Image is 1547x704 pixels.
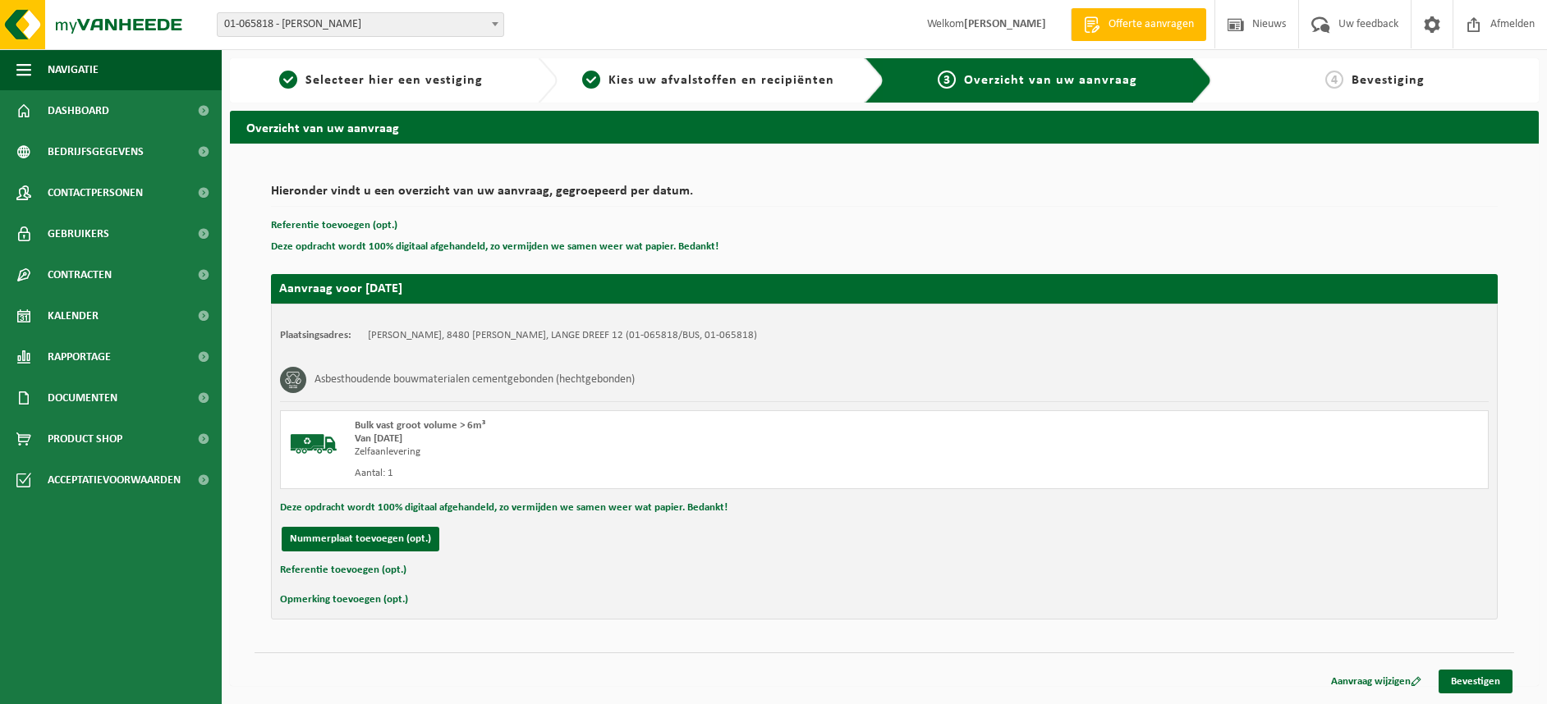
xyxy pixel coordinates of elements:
[48,172,143,213] span: Contactpersonen
[271,185,1498,207] h2: Hieronder vindt u een overzicht van uw aanvraag, gegroepeerd per datum.
[271,236,718,258] button: Deze opdracht wordt 100% digitaal afgehandeld, zo vermijden we samen weer wat papier. Bedankt!
[582,71,600,89] span: 2
[314,367,635,393] h3: Asbesthoudende bouwmaterialen cementgebonden (hechtgebonden)
[271,215,397,236] button: Referentie toevoegen (opt.)
[355,420,485,431] span: Bulk vast groot volume > 6m³
[1439,670,1513,693] a: Bevestigen
[238,71,525,90] a: 1Selecteer hier een vestiging
[48,90,109,131] span: Dashboard
[218,13,503,36] span: 01-065818 - VANDEWAETERE KRIS - EERNEGEM
[280,497,728,519] button: Deze opdracht wordt 100% digitaal afgehandeld, zo vermijden we samen weer wat papier. Bedankt!
[1104,16,1198,33] span: Offerte aanvragen
[289,419,338,469] img: BL-SO-LV.png
[48,49,99,90] span: Navigatie
[938,71,956,89] span: 3
[48,254,112,295] span: Contracten
[217,12,504,37] span: 01-065818 - VANDEWAETERE KRIS - EERNEGEM
[355,433,402,444] strong: Van [DATE]
[48,295,99,336] span: Kalender
[48,131,144,172] span: Bedrijfsgegevens
[279,71,297,89] span: 1
[282,527,439,551] button: Nummerplaat toevoegen (opt.)
[566,71,852,90] a: 2Kies uw afvalstoffen en recipiënten
[964,74,1137,87] span: Overzicht van uw aanvraag
[279,282,402,295] strong: Aanvraag voor [DATE]
[48,336,111,377] span: Rapportage
[1352,74,1425,87] span: Bevestiging
[48,459,181,501] span: Acceptatievoorwaarden
[280,560,406,581] button: Referentie toevoegen (opt.)
[48,213,109,254] span: Gebruikers
[608,74,834,87] span: Kies uw afvalstoffen en recipiënten
[280,589,408,610] button: Opmerking toevoegen (opt.)
[48,418,122,459] span: Product Shop
[48,377,117,418] span: Documenten
[964,18,1046,30] strong: [PERSON_NAME]
[1071,8,1206,41] a: Offerte aanvragen
[355,446,950,459] div: Zelfaanlevering
[355,467,950,480] div: Aantal: 1
[230,111,1539,143] h2: Overzicht van uw aanvraag
[305,74,483,87] span: Selecteer hier een vestiging
[280,330,351,341] strong: Plaatsingsadres:
[1325,71,1343,89] span: 4
[368,329,757,342] td: [PERSON_NAME], 8480 [PERSON_NAME], LANGE DREEF 12 (01-065818/BUS, 01-065818)
[1319,670,1434,693] a: Aanvraag wijzigen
